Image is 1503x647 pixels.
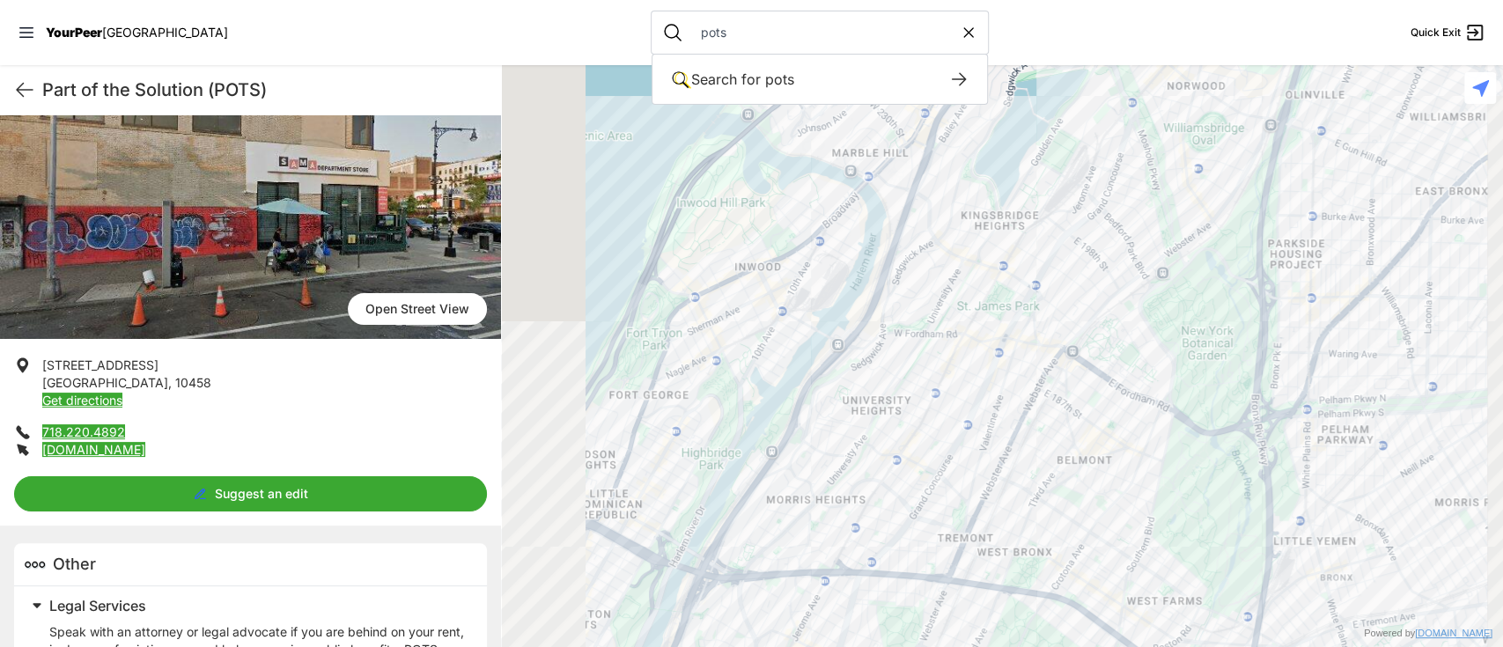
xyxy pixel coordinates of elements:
a: Quick Exit [1411,22,1485,43]
a: Open Street View [348,293,487,325]
span: Search for [691,70,761,88]
a: YourPeer[GEOGRAPHIC_DATA] [46,27,228,38]
a: [DOMAIN_NAME] [1415,628,1492,638]
span: Other [53,555,96,573]
span: Quick Exit [1411,26,1461,40]
span: , [168,375,172,390]
button: Suggest an edit [14,476,487,511]
span: pots [765,70,794,88]
span: Suggest an edit [214,485,307,503]
span: Legal Services [49,597,146,614]
a: [DOMAIN_NAME] [42,442,145,457]
input: Search [690,24,960,41]
div: Powered by [1364,626,1492,641]
span: [GEOGRAPHIC_DATA] [42,375,168,390]
a: Get directions [42,393,122,408]
span: [STREET_ADDRESS] [42,357,158,372]
span: [GEOGRAPHIC_DATA] [102,25,228,40]
span: YourPeer [46,25,102,40]
a: 718.220.4892 [42,424,125,439]
h1: Part of the Solution (POTS) [42,77,487,102]
span: 10458 [175,375,211,390]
